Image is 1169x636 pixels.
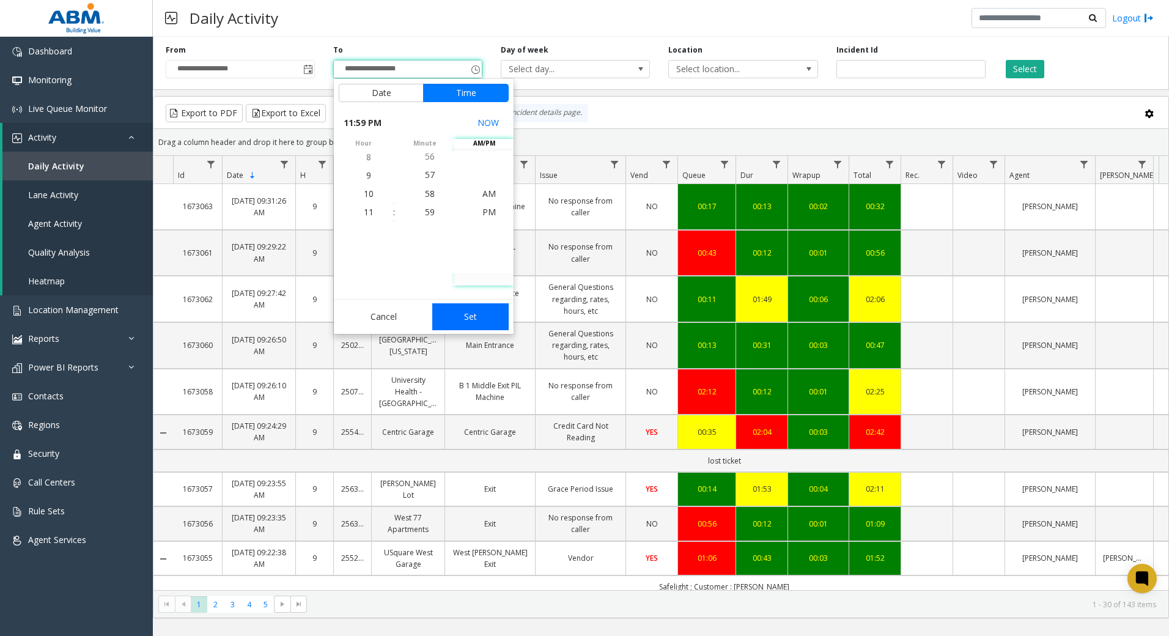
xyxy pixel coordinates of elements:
a: NO [633,386,670,398]
a: YES [633,426,670,438]
a: 00:12 [743,386,780,398]
a: 01:09 [857,518,893,530]
span: Live Queue Monitor [28,103,107,114]
a: Vend Filter Menu [658,156,675,172]
span: AM/PM [454,139,514,148]
div: 00:11 [685,294,728,305]
span: NO [646,519,658,529]
a: Lane Filter Menu [516,156,533,172]
a: NO [633,339,670,351]
a: 9 [303,247,326,259]
a: 25631922 [341,483,364,495]
a: [DATE] 09:26:10 AM [230,380,288,403]
a: 02:04 [743,426,780,438]
img: 'icon' [12,363,22,373]
div: 02:12 [685,386,728,398]
img: 'icon' [12,536,22,545]
span: 57 [425,169,435,180]
a: [DATE] 09:27:42 AM [230,287,288,311]
a: 00:32 [857,201,893,212]
a: 1673063 [180,201,215,212]
span: Go to the next page [278,599,287,609]
span: Date [227,170,243,180]
span: 9 [366,169,371,181]
a: [PERSON_NAME] [1103,552,1146,564]
a: No response from caller [543,195,618,218]
a: Activity [2,123,153,152]
a: 25528753 [341,552,364,564]
button: Export to Excel [246,104,326,122]
a: 00:43 [743,552,780,564]
a: Agent Filter Menu [1076,156,1093,172]
button: Set [432,303,509,330]
span: AM [482,188,496,199]
div: 00:02 [795,201,841,212]
label: Day of week [501,45,548,56]
a: West 77 Apartments [379,512,437,535]
span: YES [646,427,658,437]
label: From [166,45,186,56]
span: PM [482,206,496,218]
a: 1673056 [180,518,215,530]
div: 00:03 [795,426,841,438]
button: Select now [473,112,504,134]
a: [PERSON_NAME] [1012,386,1088,398]
a: Collapse Details [153,428,173,438]
a: 9 [303,426,326,438]
button: Date tab [339,84,424,102]
a: NO [633,294,670,305]
a: Logout [1112,12,1154,24]
span: Select location... [669,61,787,78]
a: 01:53 [743,483,780,495]
a: Daily Activity [2,152,153,180]
button: Export to PDF [166,104,243,122]
span: Agent [1009,170,1030,180]
a: 25070847 [341,386,364,398]
span: Page 1 [191,596,207,613]
img: pageIcon [165,3,177,33]
a: 00:01 [795,386,841,398]
span: Contacts [28,390,64,402]
a: West [PERSON_NAME] Exit [452,547,528,570]
a: Main Entrance [452,339,528,351]
div: 00:43 [685,247,728,259]
a: 01:49 [743,294,780,305]
a: 1673062 [180,294,215,305]
a: [PERSON_NAME] [1012,426,1088,438]
a: [PERSON_NAME] [1012,201,1088,212]
span: Sortable [248,171,257,180]
span: Regions [28,419,60,431]
a: Quality Analysis [2,238,153,267]
a: 9 [303,518,326,530]
a: NO [633,247,670,259]
span: Security [28,448,59,459]
a: 01:52 [857,552,893,564]
a: [DATE] 09:23:55 AM [230,478,288,501]
a: 25027185 [341,339,364,351]
span: Monitoring [28,74,72,86]
span: Total [854,170,871,180]
label: Location [668,45,703,56]
a: Rec. Filter Menu [934,156,950,172]
a: 1673060 [180,339,215,351]
span: Rec. [905,170,920,180]
a: No response from caller [543,512,618,535]
a: Total Filter Menu [882,156,898,172]
a: 00:35 [685,426,728,438]
a: 00:13 [743,201,780,212]
span: Page 5 [257,596,274,613]
a: 00:56 [685,518,728,530]
a: 00:14 [685,483,728,495]
a: General Questions regarding, rates, hours, etc [543,281,618,317]
a: Exit [452,518,528,530]
a: 1673061 [180,247,215,259]
a: 00:13 [685,339,728,351]
span: Page 4 [241,596,257,613]
a: Lane Activity [2,180,153,209]
a: 01:06 [685,552,728,564]
a: Credit Card Not Reading [543,420,618,443]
